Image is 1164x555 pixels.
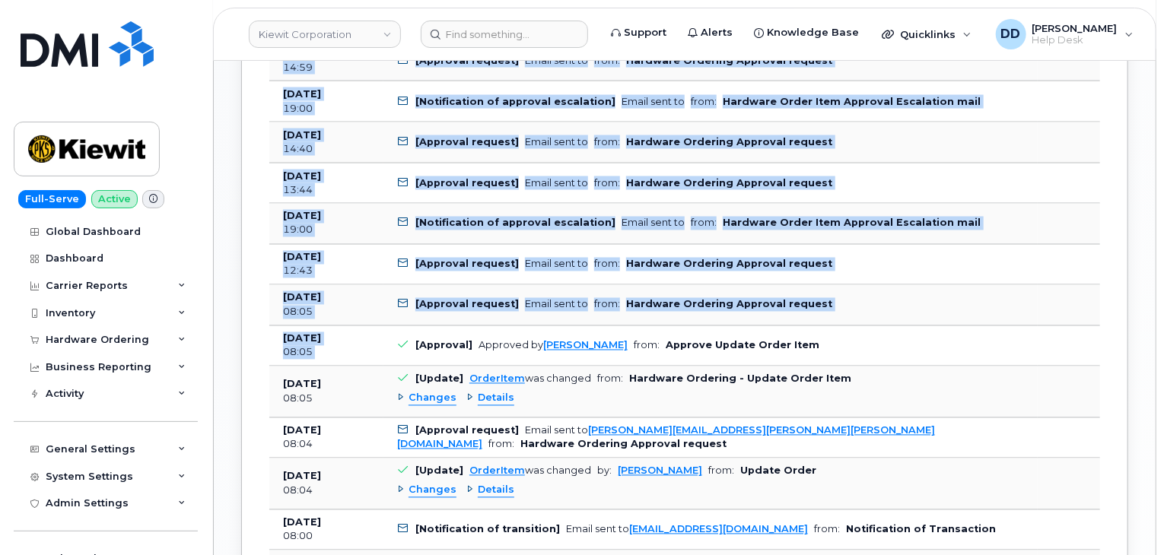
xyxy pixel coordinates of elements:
[622,96,685,107] div: Email sent to
[626,258,832,270] b: Hardware Ordering Approval request
[415,340,472,351] b: [Approval]
[421,21,588,48] input: Find something...
[525,136,588,147] div: Email sent to
[283,211,321,222] b: [DATE]
[283,346,370,360] div: 08:05
[708,465,734,477] span: from:
[629,524,808,535] a: [EMAIL_ADDRESS][DOMAIN_NAME]
[594,177,620,189] span: from:
[283,471,321,482] b: [DATE]
[767,25,859,40] span: Knowledge Base
[597,465,612,477] span: by:
[1098,489,1153,544] iframe: Messenger Launcher
[415,524,560,535] b: [Notification of transition]
[626,177,832,189] b: Hardware Ordering Approval request
[283,306,370,319] div: 08:05
[415,373,463,385] b: [Update]
[629,373,851,385] b: Hardware Ordering - Update Order Item
[525,177,588,189] div: Email sent to
[618,465,702,477] a: [PERSON_NAME]
[740,465,816,477] b: Update Order
[283,438,370,452] div: 08:04
[283,292,321,303] b: [DATE]
[691,217,717,229] span: from:
[283,170,321,182] b: [DATE]
[283,142,370,156] div: 14:40
[283,61,370,75] div: 14:59
[283,183,370,197] div: 13:44
[409,392,456,406] span: Changes
[1001,25,1021,43] span: DD
[478,484,514,498] span: Details
[985,19,1144,49] div: David Davis
[415,299,519,310] b: [Approval request]
[666,340,819,351] b: Approve Update Order Item
[469,373,591,385] div: was changed
[415,258,519,270] b: [Approval request]
[409,484,456,498] span: Changes
[723,96,981,107] b: Hardware Order Item Approval Escalation mail
[525,299,588,310] div: Email sent to
[283,530,370,544] div: 08:00
[397,425,935,450] div: Email sent to
[594,258,620,270] span: from:
[283,484,370,498] div: 08:04
[397,425,935,450] a: [PERSON_NAME][EMAIL_ADDRESS][PERSON_NAME][PERSON_NAME][DOMAIN_NAME]
[624,25,666,40] span: Support
[283,224,370,237] div: 19:00
[600,17,677,48] a: Support
[1032,22,1118,34] span: [PERSON_NAME]
[634,340,660,351] span: from:
[701,25,733,40] span: Alerts
[283,379,321,390] b: [DATE]
[478,392,514,406] span: Details
[249,21,401,48] a: Kiewit Corporation
[525,258,588,270] div: Email sent to
[415,425,519,436] b: [Approval request]
[543,340,628,351] a: [PERSON_NAME]
[594,136,620,147] span: from:
[469,373,525,385] a: OrderItem
[566,524,808,535] div: Email sent to
[846,524,996,535] b: Notification of Transaction
[479,340,628,351] div: Approved by
[597,373,623,385] span: from:
[723,217,981,229] b: Hardware Order Item Approval Escalation mail
[520,439,727,450] b: Hardware Ordering Approval request
[415,96,615,107] b: [Notification of approval escalation]
[283,333,321,344] b: [DATE]
[469,465,591,477] div: was changed
[283,265,370,278] div: 12:43
[677,17,743,48] a: Alerts
[283,129,321,141] b: [DATE]
[283,252,321,263] b: [DATE]
[1032,34,1118,46] span: Help Desk
[283,392,370,406] div: 08:05
[415,177,519,189] b: [Approval request]
[488,439,514,450] span: from:
[283,425,321,436] b: [DATE]
[415,136,519,147] b: [Approval request]
[594,299,620,310] span: from:
[626,299,832,310] b: Hardware Ordering Approval request
[814,524,840,535] span: from:
[415,465,463,477] b: [Update]
[415,217,615,229] b: [Notification of approval escalation]
[743,17,870,48] a: Knowledge Base
[691,96,717,107] span: from:
[283,517,321,528] b: [DATE]
[626,136,832,147] b: Hardware Ordering Approval request
[900,28,956,40] span: Quicklinks
[283,88,321,100] b: [DATE]
[283,102,370,116] div: 19:00
[622,217,685,229] div: Email sent to
[469,465,525,477] a: OrderItem
[871,19,982,49] div: Quicklinks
